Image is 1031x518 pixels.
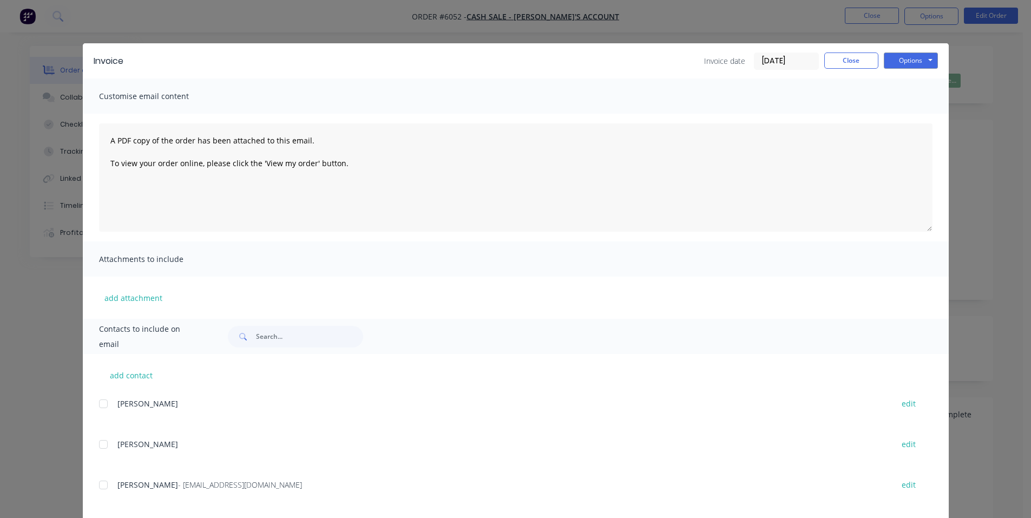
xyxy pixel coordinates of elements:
[99,367,164,383] button: add contact
[99,252,218,267] span: Attachments to include
[178,480,302,490] span: - [EMAIL_ADDRESS][DOMAIN_NAME]
[884,53,938,69] button: Options
[256,326,363,347] input: Search...
[117,398,178,409] span: [PERSON_NAME]
[99,123,933,232] textarea: A PDF copy of the order has been attached to this email. To view your order online, please click ...
[99,89,218,104] span: Customise email content
[704,55,745,67] span: Invoice date
[895,437,922,451] button: edit
[94,55,123,68] div: Invoice
[117,439,178,449] span: [PERSON_NAME]
[824,53,878,69] button: Close
[99,322,201,352] span: Contacts to include on email
[895,477,922,492] button: edit
[895,396,922,411] button: edit
[99,290,168,306] button: add attachment
[117,480,178,490] span: [PERSON_NAME]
